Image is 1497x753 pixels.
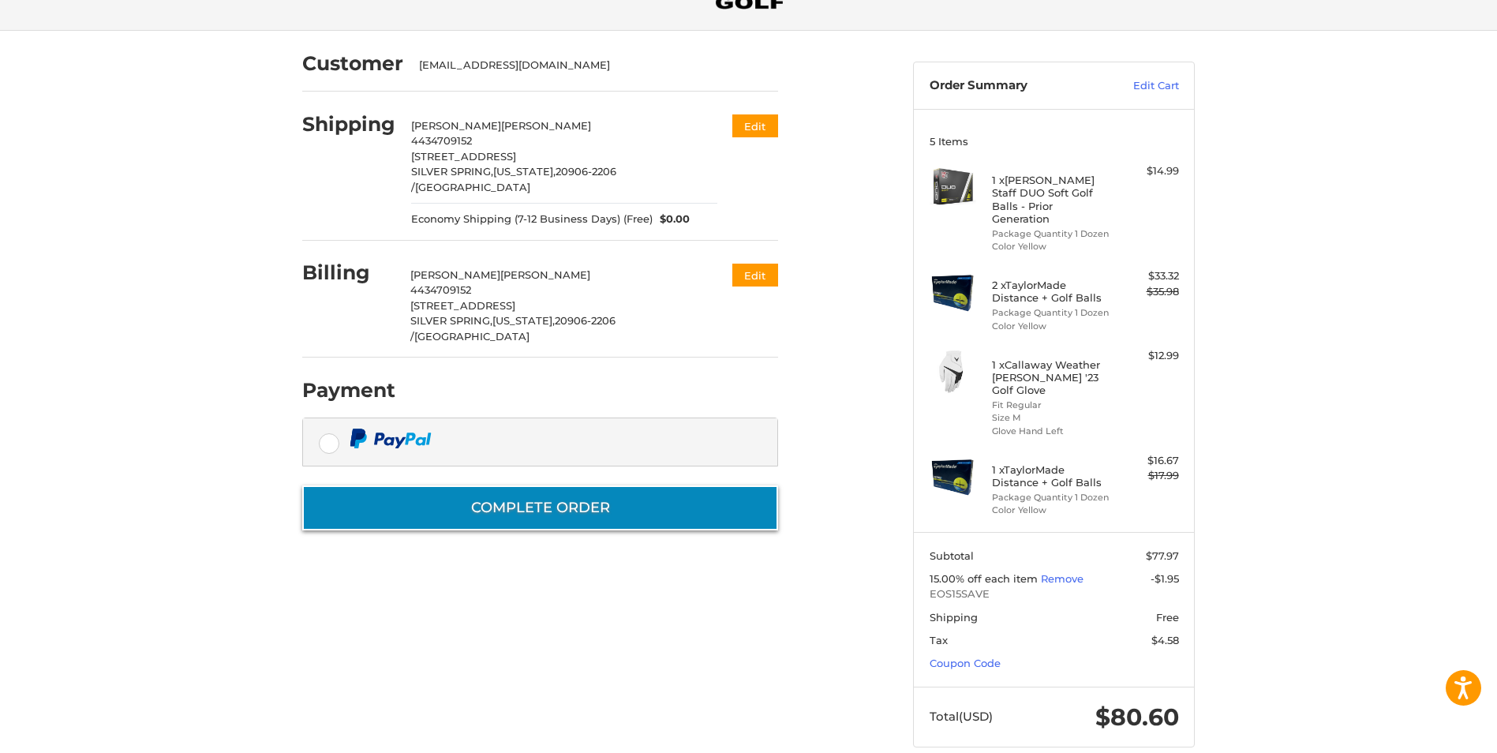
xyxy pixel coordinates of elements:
[415,181,530,193] span: [GEOGRAPHIC_DATA]
[500,268,590,281] span: [PERSON_NAME]
[930,709,993,724] span: Total (USD)
[411,150,516,163] span: [STREET_ADDRESS]
[930,634,948,646] span: Tax
[1117,468,1179,484] div: $17.99
[350,429,432,448] img: PayPal icon
[992,504,1113,517] li: Color Yellow
[653,212,690,227] span: $0.00
[992,399,1113,412] li: Fit Regular
[1117,284,1179,300] div: $35.98
[992,491,1113,504] li: Package Quantity 1 Dozen
[1117,453,1179,469] div: $16.67
[992,320,1113,333] li: Color Yellow
[1156,611,1179,624] span: Free
[930,657,1001,669] a: Coupon Code
[302,260,395,285] h2: Billing
[930,611,978,624] span: Shipping
[1117,163,1179,179] div: $14.99
[302,378,395,403] h2: Payment
[302,51,403,76] h2: Customer
[410,283,471,296] span: 4434709152
[992,463,1113,489] h4: 1 x TaylorMade Distance + Golf Balls
[302,112,395,137] h2: Shipping
[1095,702,1179,732] span: $80.60
[492,314,555,327] span: [US_STATE],
[501,119,591,132] span: [PERSON_NAME]
[992,358,1113,397] h4: 1 x Callaway Weather [PERSON_NAME] '23 Golf Glove
[930,572,1041,585] span: 15.00% off each item
[992,425,1113,438] li: Glove Hand Left
[1099,78,1179,94] a: Edit Cart
[930,549,974,562] span: Subtotal
[992,279,1113,305] h4: 2 x TaylorMade Distance + Golf Balls
[1117,268,1179,284] div: $33.32
[410,299,515,312] span: [STREET_ADDRESS]
[1151,572,1179,585] span: -$1.95
[411,119,501,132] span: [PERSON_NAME]
[410,314,616,343] span: 20906-2206 /
[992,411,1113,425] li: Size M
[411,165,616,193] span: 20906-2206 /
[992,174,1113,225] h4: 1 x [PERSON_NAME] Staff DUO Soft Golf Balls - Prior Generation
[732,114,778,137] button: Edit
[302,485,778,530] button: Complete order
[930,586,1179,602] span: EOS15SAVE
[419,58,763,73] div: [EMAIL_ADDRESS][DOMAIN_NAME]
[414,330,530,343] span: [GEOGRAPHIC_DATA]
[410,314,492,327] span: SILVER SPRING,
[1117,348,1179,364] div: $12.99
[411,212,653,227] span: Economy Shipping (7-12 Business Days) (Free)
[1146,549,1179,562] span: $77.97
[493,165,556,178] span: [US_STATE],
[992,227,1113,241] li: Package Quantity 1 Dozen
[411,165,493,178] span: SILVER SPRING,
[930,78,1099,94] h3: Order Summary
[992,240,1113,253] li: Color Yellow
[1151,634,1179,646] span: $4.58
[411,134,472,147] span: 4434709152
[732,264,778,287] button: Edit
[1041,572,1083,585] a: Remove
[410,268,500,281] span: [PERSON_NAME]
[992,306,1113,320] li: Package Quantity 1 Dozen
[930,135,1179,148] h3: 5 Items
